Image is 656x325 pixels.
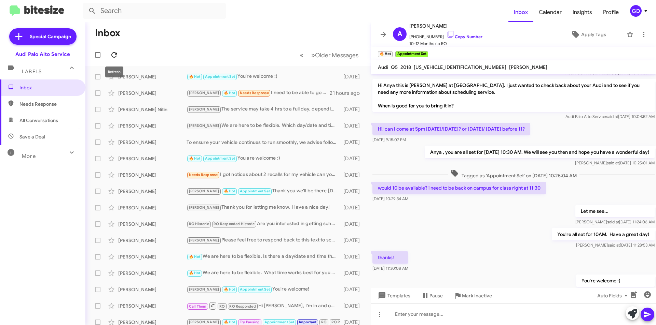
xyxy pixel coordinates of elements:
a: Special Campaign [9,28,77,45]
a: Copy Number [447,34,482,39]
button: Apply Tags [553,28,623,41]
div: To ensure your vehicle continues to run smoothly, we advise following this schedule for regular c... [187,139,340,146]
div: [PERSON_NAME] [118,73,187,80]
span: [PERSON_NAME] [189,238,219,242]
span: [DATE] 11:30:08 AM [372,266,408,271]
div: [PERSON_NAME] [118,237,187,244]
div: [PERSON_NAME] [118,204,187,211]
p: You're all set for 10AM. Have a great day! [552,228,655,240]
div: [DATE] [340,237,365,244]
span: Profile [598,2,624,22]
span: 🔥 Hot [224,91,235,95]
span: All Conversations [19,117,58,124]
span: Inbox [19,84,78,91]
span: said at [607,160,619,165]
span: 🔥 Hot [189,254,201,259]
p: thanks! [372,251,408,264]
span: [PERSON_NAME] [509,64,547,70]
div: Are you interested in getting scheduled for a service? [187,220,340,228]
span: RO [219,304,225,309]
div: We are here to be flexible. What time works best for you on which day? [187,269,340,277]
div: [PERSON_NAME] [118,221,187,227]
div: [DATE] [340,302,365,309]
span: [DATE] 9:15:07 PM [372,137,406,142]
div: 21 hours ago [330,90,365,97]
span: [PERSON_NAME] [189,189,219,193]
span: Audi [378,64,388,70]
span: [PERSON_NAME] [189,320,219,324]
div: [DATE] [340,253,365,260]
div: [PERSON_NAME] Nitin [118,106,187,113]
div: Thank you we'll be there [DATE] [187,187,340,195]
span: Older Messages [315,51,358,59]
div: [PERSON_NAME] [118,139,187,146]
span: Appointment Set [205,74,235,79]
button: Pause [416,290,448,302]
button: Templates [371,290,416,302]
div: We are here to be flexible. Which day/date and time works best for you? [187,122,340,130]
a: Insights [567,2,598,22]
button: GD [624,5,648,17]
span: » [311,51,315,59]
div: [PERSON_NAME] [118,90,187,97]
span: Mark Inactive [462,290,492,302]
span: [DATE] 10:29:34 AM [372,196,408,201]
span: Important [299,320,317,324]
span: [PHONE_NUMBER] [409,30,482,40]
span: [PERSON_NAME] [189,205,219,210]
span: Labels [22,69,42,75]
span: [PERSON_NAME] [189,123,219,128]
div: [PERSON_NAME] [118,122,187,129]
div: You are welcome :) [187,154,340,162]
small: Appointment Set [395,51,428,57]
span: 🔥 Hot [224,320,235,324]
button: Auto Fields [592,290,635,302]
span: Audi Palo Alto Service [DATE] 10:04:52 AM [565,114,655,119]
span: said at [607,219,619,224]
small: 🔥 Hot [378,51,393,57]
div: [PERSON_NAME] [118,155,187,162]
span: 🔥 Hot [224,287,235,292]
div: [DATE] [340,122,365,129]
span: Appointment Set [264,320,295,324]
div: I need to be able to go to work and pick up my son to and from school. Let me know if loaners wil... [187,89,330,97]
span: Appointment Set [240,189,270,193]
div: [DATE] [340,204,365,211]
span: [PERSON_NAME] [189,287,219,292]
span: [PERSON_NAME] [DATE] 10:25:01 AM [575,160,655,165]
span: [PERSON_NAME] [409,22,482,30]
span: [PERSON_NAME] [189,107,219,112]
span: 2018 [400,64,411,70]
span: said at [606,114,618,119]
input: Search [83,3,226,19]
div: [PERSON_NAME] [118,172,187,178]
span: Calendar [533,2,567,22]
div: Please feel free to respond back to this text to schedule or call us at [PHONE_NUMBER] when you a... [187,236,340,244]
button: Next [307,48,363,62]
span: RO Responded [229,304,256,309]
span: « [300,51,303,59]
span: Appointment Set [240,287,270,292]
span: [PERSON_NAME] [DATE] 11:28:53 AM [576,242,655,248]
span: Needs Response [189,173,218,177]
div: [DATE] [340,73,365,80]
span: [US_VEHICLE_IDENTIFICATION_NUMBER] [414,64,506,70]
div: I got notices about 2 recalls for my vehicle can you schedule those repairs? Do you have that inf... [187,171,340,179]
span: 🔥 Hot [189,156,201,161]
div: [PERSON_NAME] [118,188,187,195]
span: RO [321,320,327,324]
span: A [397,29,402,40]
span: Needs Response [19,101,78,107]
button: Mark Inactive [448,290,497,302]
div: Audi Palo Alto Service [15,51,70,58]
button: Previous [296,48,307,62]
span: RO Responded [331,320,358,324]
div: Thank you for letting me know. Have a nice day! [187,204,340,211]
p: You're welcome :) [576,275,655,287]
div: You're welcome :) [187,73,340,80]
span: Needs Response [240,91,269,95]
div: [DATE] [340,155,365,162]
span: [PERSON_NAME] [189,91,219,95]
h1: Inbox [95,28,120,39]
